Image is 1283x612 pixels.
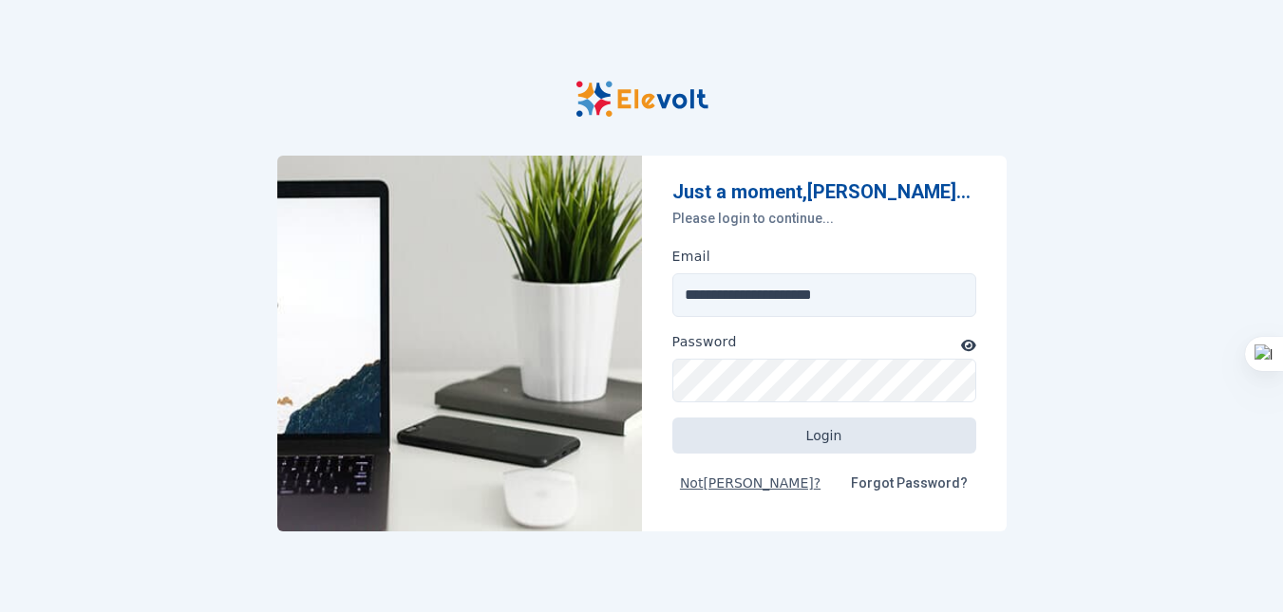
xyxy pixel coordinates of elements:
[672,209,976,228] p: Please login to continue...
[575,81,708,118] img: Elevolt
[672,178,976,205] p: Just a moment, [PERSON_NAME] ...
[672,332,737,351] label: Password
[665,465,836,501] button: Not[PERSON_NAME]?
[836,465,983,501] a: Forgot Password?
[672,417,976,454] button: Login
[277,156,642,531] img: Elevolt
[672,247,711,266] label: Email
